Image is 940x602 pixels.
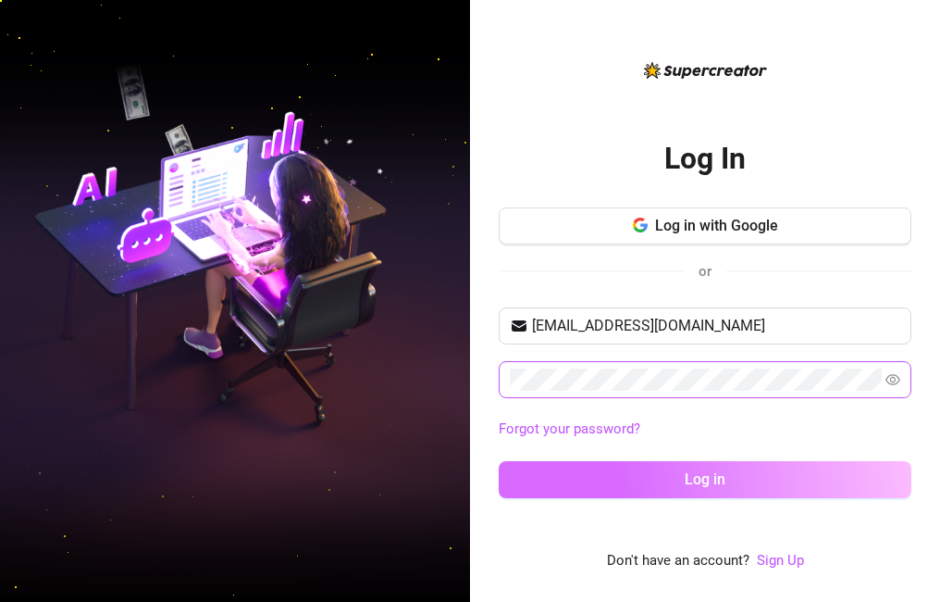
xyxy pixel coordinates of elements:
a: Forgot your password? [499,419,911,441]
a: Sign Up [757,550,804,572]
a: Sign Up [757,552,804,569]
span: Log in [685,470,725,488]
input: Your email [532,315,900,337]
span: Log in with Google [655,217,778,234]
button: Log in with Google [499,207,911,245]
img: logo-BBDzfeDw.svg [644,62,767,79]
span: or [699,263,711,280]
span: eye [885,372,900,387]
h2: Log In [664,140,746,178]
span: Don't have an account? [607,550,749,572]
a: Forgot your password? [499,420,640,437]
button: Log in [499,461,911,498]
